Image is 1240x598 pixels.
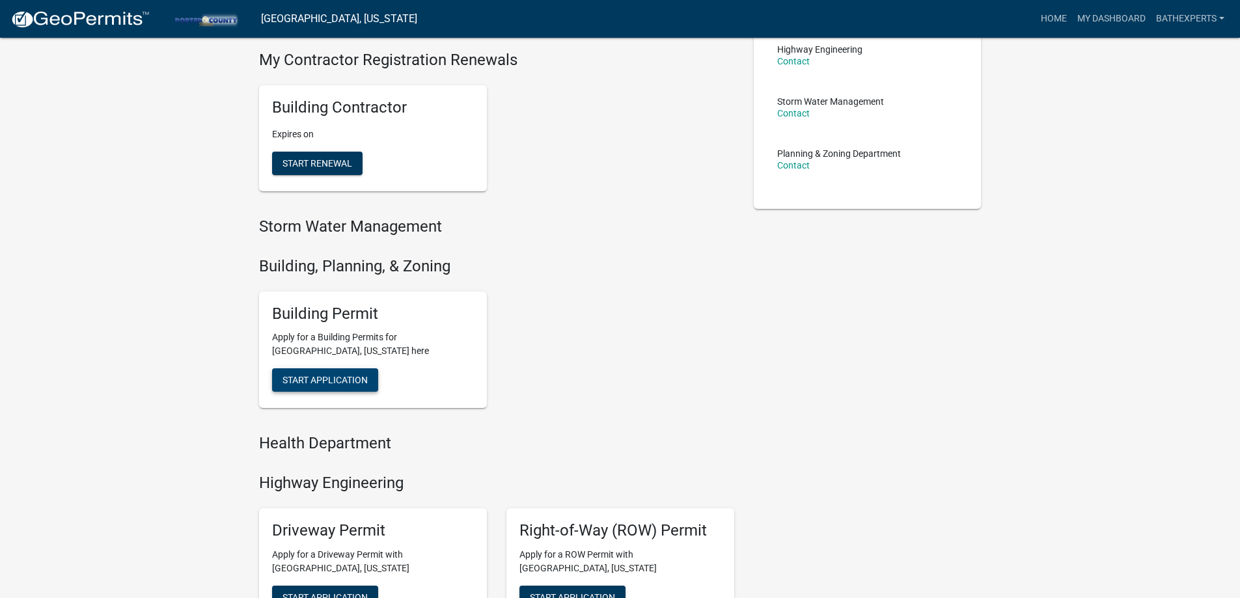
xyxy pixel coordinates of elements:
[777,97,884,106] p: Storm Water Management
[259,434,734,453] h4: Health Department
[519,548,721,575] p: Apply for a ROW Permit with [GEOGRAPHIC_DATA], [US_STATE]
[272,331,474,358] p: Apply for a Building Permits for [GEOGRAPHIC_DATA], [US_STATE] here
[1036,7,1072,31] a: Home
[272,305,474,323] h5: Building Permit
[272,521,474,540] h5: Driveway Permit
[1151,7,1230,31] a: BathExperts
[259,474,734,493] h4: Highway Engineering
[1072,7,1151,31] a: My Dashboard
[282,375,368,385] span: Start Application
[261,8,417,30] a: [GEOGRAPHIC_DATA], [US_STATE]
[777,149,901,158] p: Planning & Zoning Department
[272,128,474,141] p: Expires on
[259,257,734,276] h4: Building, Planning, & Zoning
[519,521,721,540] h5: Right-of-Way (ROW) Permit
[160,10,251,27] img: Porter County, Indiana
[777,108,810,118] a: Contact
[777,160,810,170] a: Contact
[272,548,474,575] p: Apply for a Driveway Permit with [GEOGRAPHIC_DATA], [US_STATE]
[272,152,363,175] button: Start Renewal
[259,51,734,202] wm-registration-list-section: My Contractor Registration Renewals
[259,51,734,70] h4: My Contractor Registration Renewals
[282,158,352,169] span: Start Renewal
[272,368,378,392] button: Start Application
[777,45,862,54] p: Highway Engineering
[777,56,810,66] a: Contact
[259,217,734,236] h4: Storm Water Management
[272,98,474,117] h5: Building Contractor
